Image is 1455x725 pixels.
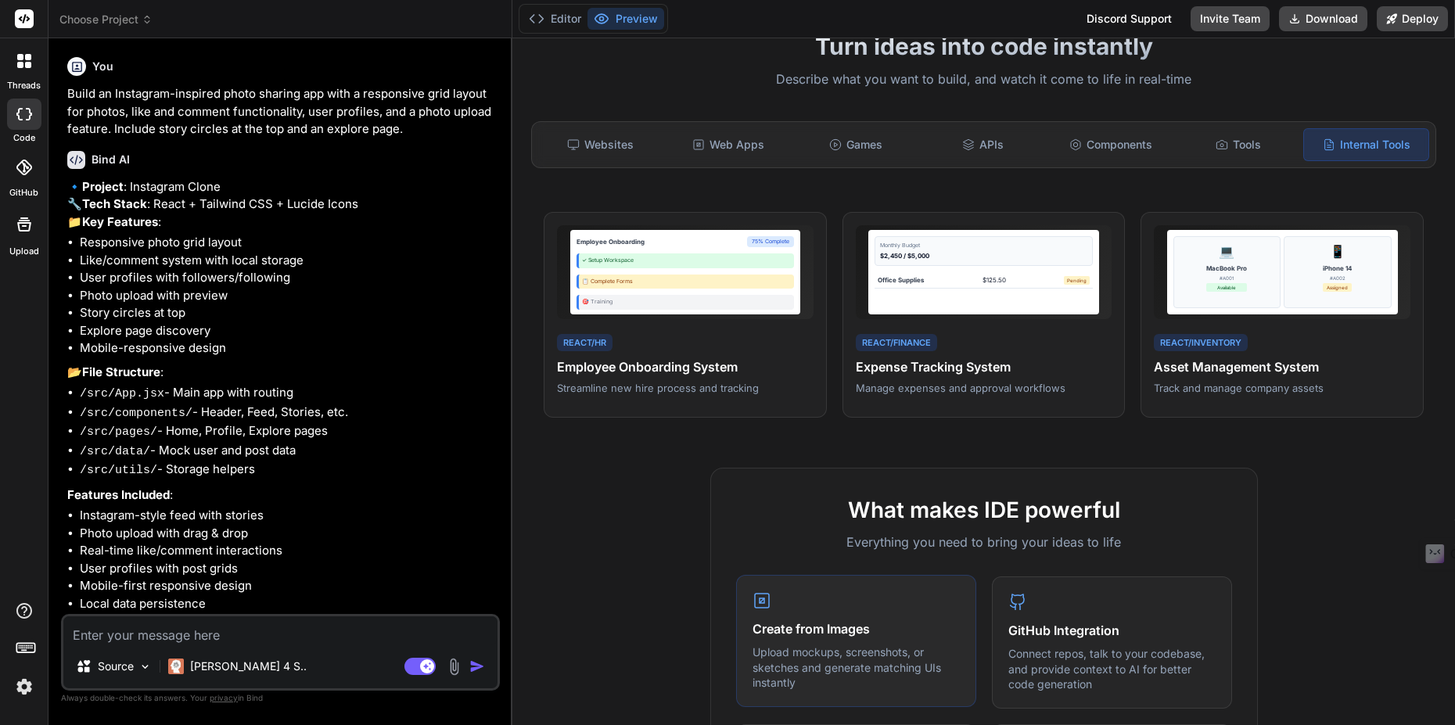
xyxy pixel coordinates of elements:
[736,494,1232,526] h2: What makes IDE powerful
[80,442,497,461] li: - Mock user and post data
[1048,128,1173,161] div: Components
[1154,357,1410,376] h4: Asset Management System
[80,507,497,525] li: Instagram-style feed with stories
[577,275,795,289] div: 📋 Complete Forms
[11,673,38,700] img: settings
[7,79,41,92] label: threads
[753,644,960,691] p: Upload mockups, screenshots, or sketches and generate matching UIs instantly
[880,242,1087,250] div: Monthly Budget
[793,128,918,161] div: Games
[1377,6,1448,31] button: Deploy
[1323,275,1352,282] div: #A002
[80,464,157,477] code: /src/utils/
[1323,283,1352,292] div: Assigned
[80,445,150,458] code: /src/data/
[856,381,1112,395] p: Manage expenses and approval workflows
[92,59,113,74] h6: You
[921,128,1045,161] div: APIs
[25,41,38,53] img: website_grey.svg
[557,381,814,395] p: Streamline new hire process and tracking
[80,252,497,270] li: Like/comment system with local storage
[80,525,497,543] li: Photo upload with drag & drop
[59,12,153,27] span: Choose Project
[1206,283,1247,292] div: Available
[67,364,497,382] p: 📂 :
[13,131,35,145] label: code
[80,387,164,400] code: /src/App.jsx
[557,357,814,376] h4: Employee Onboarding System
[59,92,140,102] div: Domain Overview
[80,542,497,560] li: Real-time like/comment interactions
[1219,242,1234,260] div: 💻
[1191,6,1270,31] button: Invite Team
[80,422,497,442] li: - Home, Profile, Explore pages
[1154,334,1248,352] div: React/Inventory
[880,251,1087,260] div: $2,450 / $5,000
[41,41,172,53] div: Domain: [DOMAIN_NAME]
[753,619,960,638] h4: Create from Images
[80,461,497,480] li: - Storage helpers
[156,91,168,103] img: tab_keywords_by_traffic_grey.svg
[538,128,663,161] div: Websites
[445,658,463,676] img: attachment
[1279,6,1367,31] button: Download
[80,595,497,613] li: Local data persistence
[80,407,192,420] code: /src/components/
[1206,275,1247,282] div: #A001
[1077,6,1181,31] div: Discord Support
[67,178,497,231] p: 🔹 : Instagram Clone 🔧 : React + Tailwind CSS + Lucide Icons 📁 :
[1206,264,1247,273] div: MacBook Pro
[523,8,587,30] button: Editor
[80,404,497,423] li: - Header, Feed, Stories, etc.
[9,186,38,199] label: GitHub
[522,32,1446,60] h1: Turn ideas into code instantly
[577,237,645,246] div: Employee Onboarding
[42,91,55,103] img: tab_domain_overview_orange.svg
[80,322,497,340] li: Explore page discovery
[1008,646,1216,692] p: Connect repos, talk to your codebase, and provide context to AI for better code generation
[9,245,39,258] label: Upload
[80,339,497,357] li: Mobile-responsive design
[80,234,497,252] li: Responsive photo grid layout
[983,275,1006,285] div: $125.50
[82,214,158,229] strong: Key Features
[1008,621,1216,640] h4: GitHub Integration
[190,659,307,674] p: [PERSON_NAME] 4 S..
[80,425,157,439] code: /src/pages/
[1154,381,1410,395] p: Track and manage company assets
[577,295,795,310] div: 🎯 Training
[67,487,170,502] strong: Features Included
[61,691,500,705] p: Always double-check its answers. Your in Bind
[1303,128,1429,161] div: Internal Tools
[98,659,134,674] p: Source
[138,660,152,673] img: Pick Models
[80,269,497,287] li: User profiles with followers/following
[25,25,38,38] img: logo_orange.svg
[173,92,264,102] div: Keywords by Traffic
[82,196,147,211] strong: Tech Stack
[82,364,160,379] strong: File Structure
[469,659,485,674] img: icon
[67,85,497,138] p: Build an Instagram-inspired photo sharing app with a responsive grid layout for photos, like and ...
[168,659,184,674] img: Claude 4 Sonnet
[67,486,497,504] p: :
[1064,276,1090,285] div: Pending
[856,357,1112,376] h4: Expense Tracking System
[44,25,77,38] div: v 4.0.25
[210,693,238,702] span: privacy
[92,152,130,167] h6: Bind AI
[1330,242,1345,260] div: 📱
[577,253,795,268] div: ✓ Setup Workspace
[80,384,497,404] li: - Main app with routing
[587,8,664,30] button: Preview
[1323,264,1352,273] div: iPhone 14
[736,533,1232,551] p: Everything you need to bring your ideas to life
[666,128,790,161] div: Web Apps
[80,560,497,578] li: User profiles with post grids
[82,179,124,194] strong: Project
[856,334,937,352] div: React/Finance
[557,334,613,352] div: React/HR
[80,304,497,322] li: Story circles at top
[878,275,924,285] div: Office Supplies
[80,577,497,595] li: Mobile-first responsive design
